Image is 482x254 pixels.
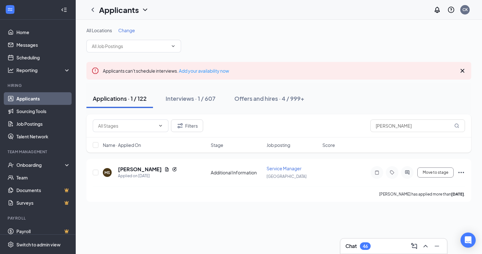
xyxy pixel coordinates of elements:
span: Score [322,142,335,148]
div: Onboarding [16,162,65,168]
svg: Settings [8,241,14,248]
div: Reporting [16,67,71,73]
svg: Minimize [433,242,441,250]
svg: MagnifyingGlass [454,123,459,128]
svg: ChevronDown [171,44,176,49]
h1: Applicants [99,4,139,15]
span: [GEOGRAPHIC_DATA] [267,174,307,179]
a: Talent Network [16,130,70,143]
svg: Error [91,67,99,75]
button: Filter Filters [171,119,203,132]
span: Service Manager [267,166,302,171]
svg: Note [373,170,381,175]
h3: Chat [345,243,357,250]
input: All Stages [98,122,156,129]
a: Home [16,26,70,39]
svg: Reapply [172,167,177,172]
svg: UserCheck [8,162,14,168]
svg: Collapse [61,7,67,13]
span: All Locations [86,27,112,33]
div: Hiring [8,83,69,88]
a: DocumentsCrown [16,184,70,197]
span: Stage [211,142,223,148]
span: Job posting [267,142,290,148]
span: Applicants can't schedule interviews. [103,68,229,74]
input: Search in applications [370,119,465,132]
svg: ComposeMessage [410,242,418,250]
svg: WorkstreamLogo [7,6,13,13]
div: Switch to admin view [16,241,61,248]
a: Sourcing Tools [16,105,70,118]
svg: Filter [176,122,184,130]
a: Job Postings [16,118,70,130]
svg: Analysis [8,67,14,73]
h5: [PERSON_NAME] [118,166,162,173]
svg: Document [164,167,169,172]
svg: Tag [388,170,396,175]
div: Payroll [8,215,69,221]
button: ChevronUp [420,241,431,251]
div: Offers and hires · 4 / 999+ [234,94,304,102]
a: Scheduling [16,51,70,64]
button: Minimize [432,241,442,251]
div: Additional Information [211,169,263,176]
svg: Notifications [433,6,441,14]
p: [PERSON_NAME] has applied more than . [379,191,465,197]
div: MS [104,170,110,175]
div: Applied on [DATE] [118,173,177,179]
svg: ChevronUp [422,242,429,250]
a: Applicants [16,92,70,105]
svg: QuestionInfo [447,6,455,14]
input: All Job Postings [92,43,168,50]
button: ComposeMessage [409,241,419,251]
a: PayrollCrown [16,225,70,238]
div: Open Intercom Messenger [461,233,476,248]
div: Team Management [8,149,69,154]
svg: ChevronDown [158,123,163,128]
span: Change [118,27,135,33]
button: Move to stage [417,167,454,178]
svg: ActiveChat [403,170,411,175]
div: Applications · 1 / 122 [93,94,147,102]
a: Messages [16,39,70,51]
div: Interviews · 1 / 607 [166,94,215,102]
svg: ChevronDown [141,6,149,14]
a: Add your availability now [179,68,229,74]
a: SurveysCrown [16,197,70,209]
div: 46 [363,244,368,249]
svg: Ellipses [457,169,465,176]
svg: Cross [459,67,466,75]
span: Name · Applied On [103,142,141,148]
svg: ChevronLeft [89,6,97,14]
a: Team [16,171,70,184]
b: [DATE] [451,192,464,197]
div: CK [462,7,468,12]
